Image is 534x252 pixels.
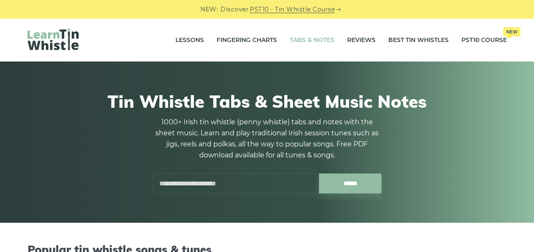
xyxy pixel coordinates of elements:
a: Fingering Charts [217,30,277,51]
a: Best Tin Whistles [388,30,449,51]
a: Tabs & Notes [290,30,334,51]
a: Reviews [347,30,376,51]
img: LearnTinWhistle.com [28,28,79,50]
a: PST10 CourseNew [461,30,507,51]
h1: Tin Whistle Tabs & Sheet Music Notes [28,91,507,112]
a: Lessons [175,30,204,51]
span: New [503,27,520,36]
p: 1000+ Irish tin whistle (penny whistle) tabs and notes with the sheet music. Learn and play tradi... [153,117,382,161]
